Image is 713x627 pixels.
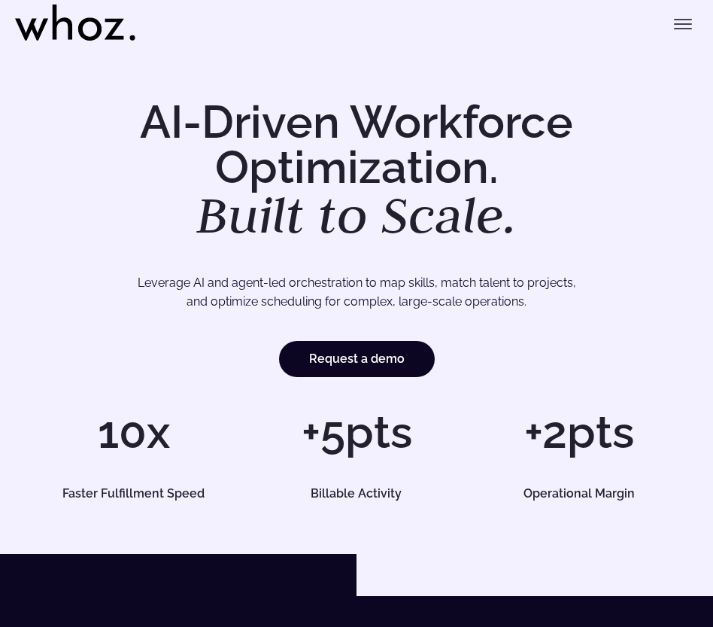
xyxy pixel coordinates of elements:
p: Leverage AI and agent-led orchestration to map skills, match talent to projects, and optimize sch... [62,273,650,312]
em: Built to Scale. [196,181,517,248]
h5: Billable Activity [263,488,450,500]
h5: Operational Margin [486,488,672,500]
h1: +5pts [253,409,460,455]
h1: +2pts [475,409,683,455]
button: Toggle menu [668,9,698,39]
h1: AI-Driven Workforce Optimization. [30,99,683,241]
a: Request a demo [279,341,435,377]
h5: Faster Fulfillment Speed [41,488,227,500]
h1: 10x [30,409,238,455]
